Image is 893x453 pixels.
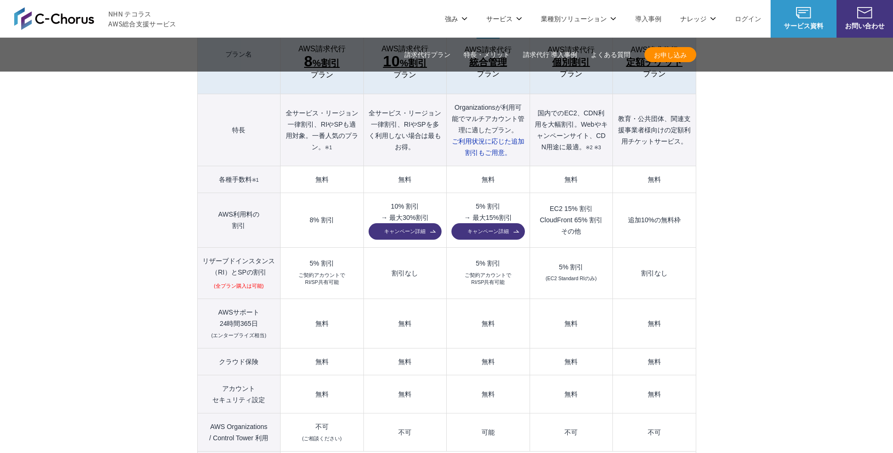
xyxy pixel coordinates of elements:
a: キャンペーン詳細 [369,223,442,240]
small: (全プラン購入は可能) [214,283,264,290]
div: 5% 割引 [451,260,524,267]
a: 請求代行プラン [404,50,451,60]
span: 8 [304,53,313,70]
span: お申し込み [644,50,696,60]
a: ログイン [735,14,761,24]
p: 強み [445,14,467,24]
a: AWS請求代行 個別割引プラン [535,46,608,78]
small: ※2 ※3 [586,145,601,150]
td: 割引なし [613,247,696,299]
td: 無料 [447,299,530,348]
p: ナレッジ [680,14,716,24]
td: 無料 [363,348,446,375]
span: プラン [394,71,416,79]
th: AWS Organizations / Control Tower 利用 [197,413,281,452]
span: お問い合わせ [837,21,893,31]
a: AWS請求代行 統合管理プラン [451,46,524,78]
th: 教育・公共団体、関連支援事業者様向けの定額利用チケットサービス。 [613,94,696,166]
td: 無料 [530,299,612,348]
td: 不可 [613,413,696,452]
td: 無料 [613,375,696,413]
td: 5% 割引 → 最大15%割引 [447,193,530,248]
a: 導入事例 [635,14,661,24]
span: 10 [383,53,400,70]
small: (エンタープライズ相当) [211,332,266,338]
small: (ご相談ください) [302,436,342,441]
a: 請求代行 導入事例 [523,50,578,60]
td: 無料 [281,299,363,348]
td: 無料 [363,299,446,348]
span: NHN テコラス AWS総合支援サービス [108,9,177,29]
td: 不可 [281,413,363,452]
td: 無料 [613,166,696,193]
th: 全サービス・リージョン一律割引、RIやSPも適用対象。一番人気のプラン。 [281,94,363,166]
span: プラン [643,70,666,78]
small: ご契約アカウントで RI/SP共有可能 [298,272,345,287]
td: 不可 [363,413,446,452]
span: プラン [477,70,499,78]
td: 無料 [447,166,530,193]
span: プラン [311,71,333,79]
span: サービス資料 [771,21,837,31]
span: 個別割引 [552,55,590,70]
th: 国内でのEC2、CDN利用を大幅割引。Webやキャンペーンサイト、CDN用途に最適。 [530,94,612,166]
span: %割引 [383,54,427,71]
small: ※1 [325,145,332,150]
p: 業種別ソリューション [541,14,616,24]
span: プラン [560,70,582,78]
span: 統合管理 [469,55,507,70]
a: よくある質問 [591,50,630,60]
td: 不可 [530,413,612,452]
a: AWS請求代行 定額チケットプラン [618,46,691,78]
td: 追加10%の無料枠 [613,193,696,248]
td: EC2 15% 割引 CloudFront 65% 割引 その他 [530,193,612,248]
th: クラウド保険 [197,348,281,375]
th: AWS利用料の 割引 [197,193,281,248]
td: 10% 割引 → 最大30%割引 [363,193,446,248]
small: (EC2 Standard RIのみ) [546,275,596,283]
img: AWS総合支援サービス C-Chorus サービス資料 [796,7,811,18]
th: 特長 [197,94,281,166]
a: AWS請求代行 10%割引プラン [369,45,442,79]
small: ご契約アカウントで RI/SP共有可能 [465,272,511,287]
span: AWS請求代行 [631,46,678,54]
td: 無料 [613,348,696,375]
td: 可能 [447,413,530,452]
td: 無料 [363,166,446,193]
th: AWSサポート 24時間365日 [197,299,281,348]
span: ご利用状況に応じた [452,138,524,156]
a: キャンペーン詳細 [451,223,524,240]
td: 無料 [281,348,363,375]
td: 無料 [530,375,612,413]
small: ※1 [252,177,259,183]
td: 割引なし [363,247,446,299]
div: 5% 割引 [535,264,608,270]
span: AWS請求代行 [547,46,595,54]
th: Organizationsが利用可能でマルチアカウント管理に適したプラン。 [447,94,530,166]
a: AWS総合支援サービス C-Chorus NHN テコラスAWS総合支援サービス [14,7,177,30]
a: お申し込み [644,47,696,62]
td: 無料 [613,299,696,348]
p: サービス [486,14,522,24]
th: アカウント セキュリティ設定 [197,375,281,413]
th: 全サービス・リージョン一律割引、RIやSPを多く利用しない場合は最もお得。 [363,94,446,166]
td: 8% 割引 [281,193,363,248]
td: 無料 [281,375,363,413]
td: 無料 [447,375,530,413]
span: AWS請求代行 [465,46,512,54]
a: AWS請求代行 8%割引 プラン [285,45,358,79]
div: 5% 割引 [285,260,358,267]
td: 無料 [530,348,612,375]
a: 特長・メリット [464,50,510,60]
span: AWS請求代行 [381,45,428,53]
th: プラン名 [197,14,281,94]
td: 無料 [363,375,446,413]
span: AWS請求代行 [298,45,346,53]
td: 無料 [281,166,363,193]
img: お問い合わせ [857,7,872,18]
span: 定額チケット [626,55,683,70]
th: リザーブドインスタンス （RI）とSPの割引 [197,247,281,299]
td: 無料 [530,166,612,193]
span: %割引 [304,54,340,71]
th: 各種手数料 [197,166,281,193]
